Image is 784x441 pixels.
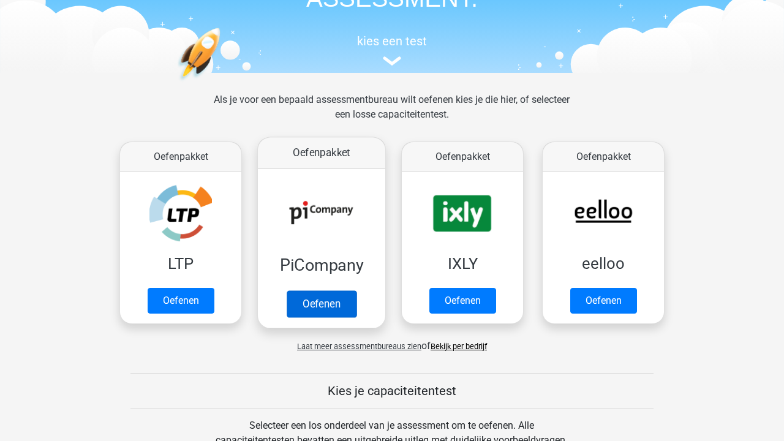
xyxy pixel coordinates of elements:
[110,34,674,66] a: kies een test
[383,56,401,66] img: assessment
[429,288,496,314] a: Oefenen
[204,92,579,137] div: Als je voor een bepaald assessmentbureau wilt oefenen kies je die hier, of selecteer een losse ca...
[570,288,637,314] a: Oefenen
[110,329,674,353] div: of
[297,342,421,351] span: Laat meer assessmentbureaus zien
[287,290,356,317] a: Oefenen
[110,34,674,48] h5: kies een test
[431,342,487,351] a: Bekijk per bedrijf
[178,28,268,138] img: oefenen
[130,383,654,398] h5: Kies je capaciteitentest
[148,288,214,314] a: Oefenen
